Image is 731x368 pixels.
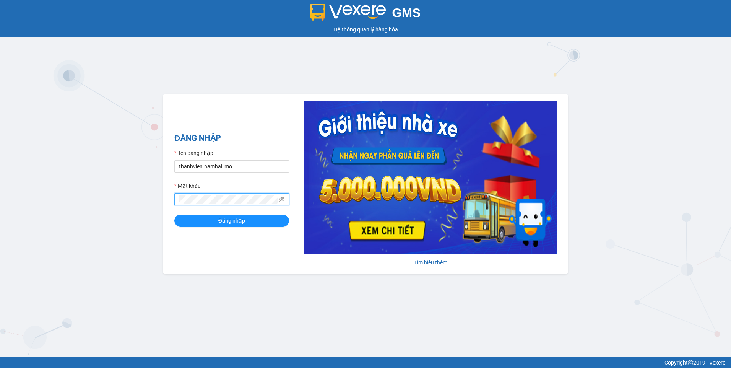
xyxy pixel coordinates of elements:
img: banner-0 [304,101,557,254]
div: Copyright 2019 - Vexere [6,358,725,367]
a: GMS [310,11,421,18]
input: Tên đăng nhập [174,160,289,173]
img: logo 2 [310,4,386,21]
span: GMS [392,6,421,20]
span: Đăng nhập [218,217,245,225]
button: Đăng nhập [174,215,289,227]
div: Hệ thống quản lý hàng hóa [2,25,729,34]
h2: ĐĂNG NHẬP [174,132,289,145]
div: Tìm hiểu thêm [304,258,557,267]
label: Mật khẩu [174,182,201,190]
input: Mật khẩu [179,195,278,204]
span: eye-invisible [279,197,284,202]
span: copyright [688,360,693,365]
label: Tên đăng nhập [174,149,213,157]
